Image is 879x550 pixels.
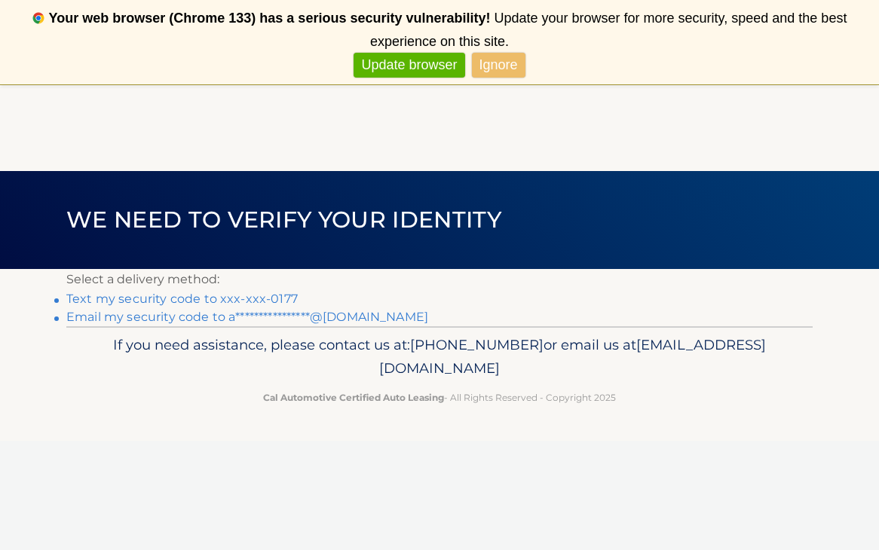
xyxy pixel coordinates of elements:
[66,206,501,234] span: We need to verify your identity
[66,269,813,290] p: Select a delivery method:
[354,53,464,78] a: Update browser
[66,292,298,306] a: Text my security code to xxx-xxx-0177
[49,11,491,26] b: Your web browser (Chrome 133) has a serious security vulnerability!
[370,11,847,49] span: Update your browser for more security, speed and the best experience on this site.
[76,390,803,405] p: - All Rights Reserved - Copyright 2025
[472,53,525,78] a: Ignore
[410,336,544,353] span: [PHONE_NUMBER]
[263,392,444,403] strong: Cal Automotive Certified Auto Leasing
[76,333,803,381] p: If you need assistance, please contact us at: or email us at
